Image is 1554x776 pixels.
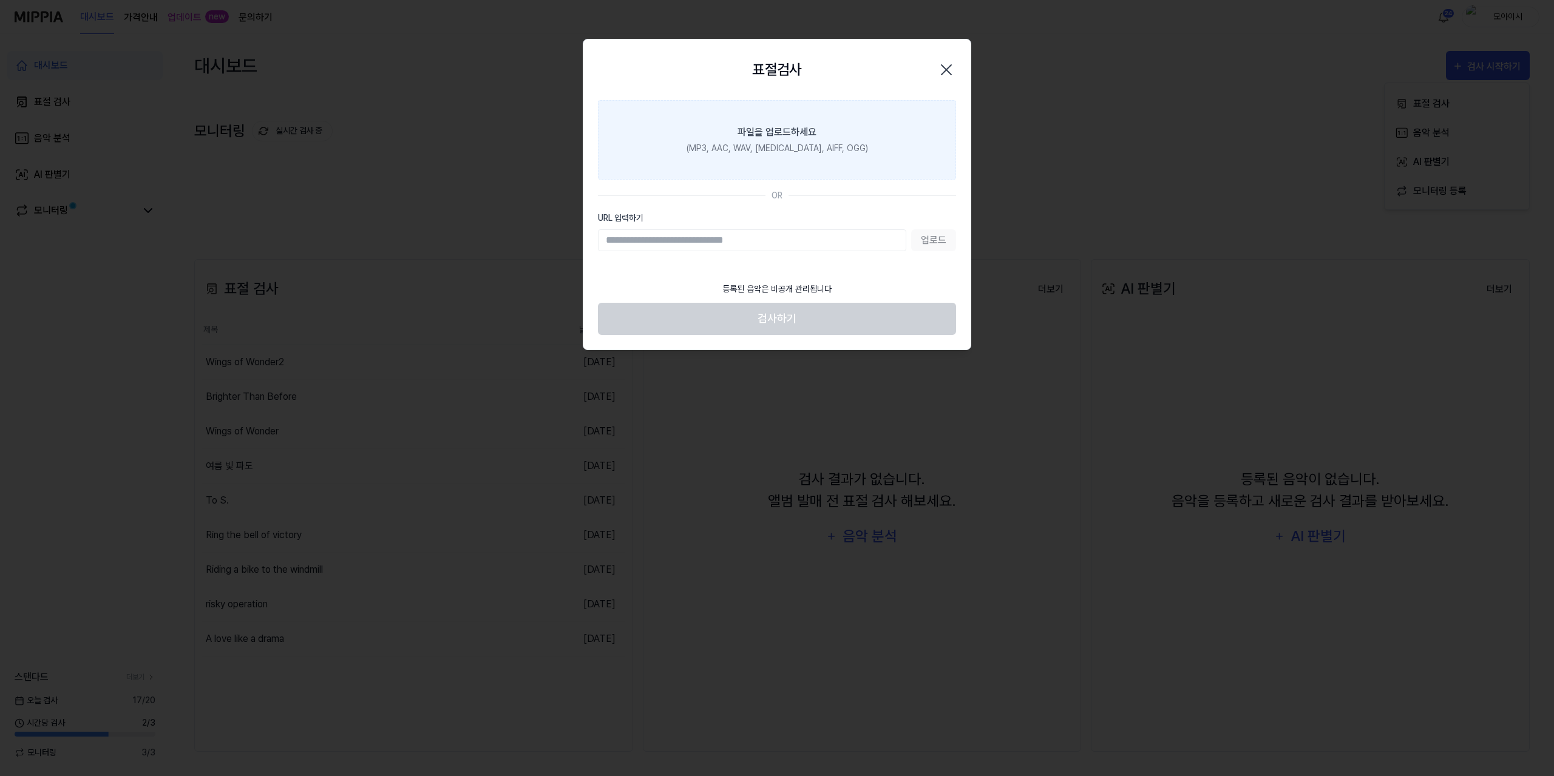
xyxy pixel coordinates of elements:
h2: 표절검사 [752,59,802,81]
label: URL 입력하기 [598,212,956,224]
div: 파일을 업로드하세요 [738,125,816,140]
div: 등록된 음악은 비공개 관리됩니다 [715,275,839,303]
div: OR [772,189,782,202]
div: (MP3, AAC, WAV, [MEDICAL_DATA], AIFF, OGG) [687,142,868,155]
